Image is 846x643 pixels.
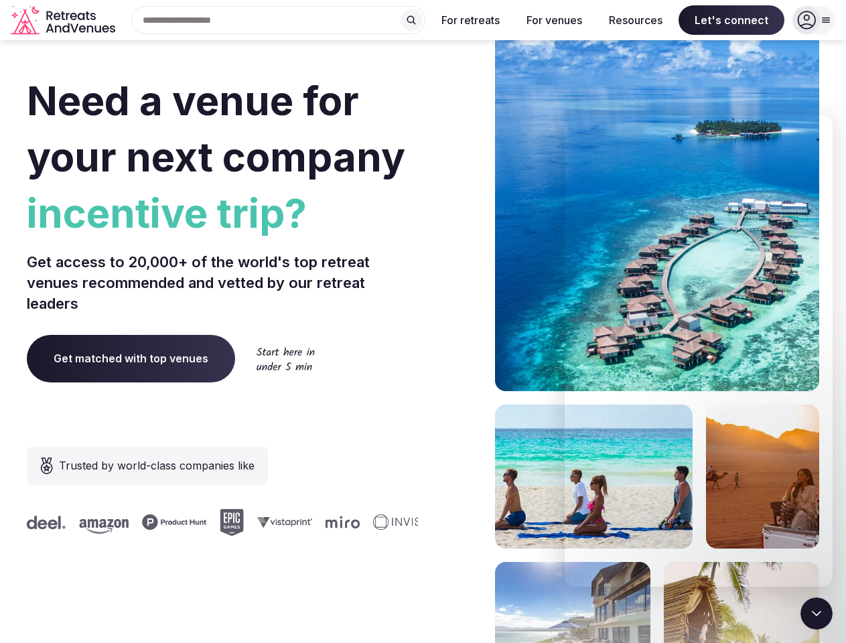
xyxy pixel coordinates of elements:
svg: Vistaprint company logo [255,516,309,528]
img: Start here in under 5 min [257,347,315,370]
svg: Miro company logo [323,516,357,528]
span: Let's connect [679,5,784,35]
span: incentive trip? [27,185,418,241]
span: Need a venue for your next company [27,76,405,181]
a: Get matched with top venues [27,335,235,382]
iframe: Intercom live chat [565,115,833,587]
svg: Retreats and Venues company logo [11,5,118,35]
a: Visit the homepage [11,5,118,35]
button: For retreats [431,5,510,35]
svg: Epic Games company logo [217,509,241,536]
svg: Invisible company logo [370,514,444,530]
img: yoga on tropical beach [495,405,693,549]
svg: Deel company logo [24,516,63,529]
span: Trusted by world-class companies like [59,457,255,474]
iframe: Intercom live chat [800,597,833,630]
button: Resources [598,5,673,35]
p: Get access to 20,000+ of the world's top retreat venues recommended and vetted by our retreat lea... [27,252,418,313]
button: For venues [516,5,593,35]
